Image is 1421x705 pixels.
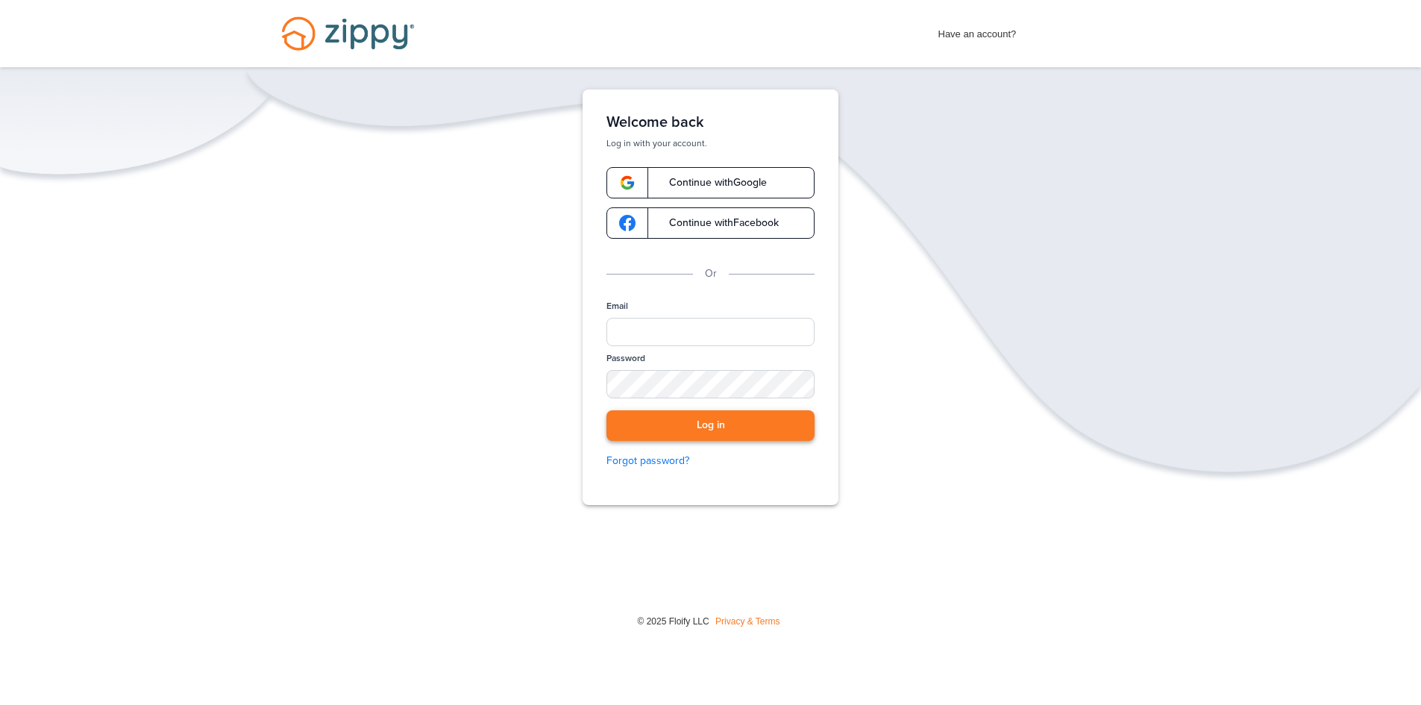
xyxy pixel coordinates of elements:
[606,370,815,398] input: Password
[606,352,645,365] label: Password
[606,207,815,239] a: google-logoContinue withFacebook
[606,113,815,131] h1: Welcome back
[606,300,628,313] label: Email
[606,137,815,149] p: Log in with your account.
[637,616,709,627] span: © 2025 Floify LLC
[619,175,636,191] img: google-logo
[715,616,779,627] a: Privacy & Terms
[654,218,779,228] span: Continue with Facebook
[705,266,717,282] p: Or
[606,453,815,469] a: Forgot password?
[606,318,815,346] input: Email
[606,167,815,198] a: google-logoContinue withGoogle
[938,19,1017,43] span: Have an account?
[606,410,815,441] button: Log in
[654,178,767,188] span: Continue with Google
[619,215,636,231] img: google-logo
